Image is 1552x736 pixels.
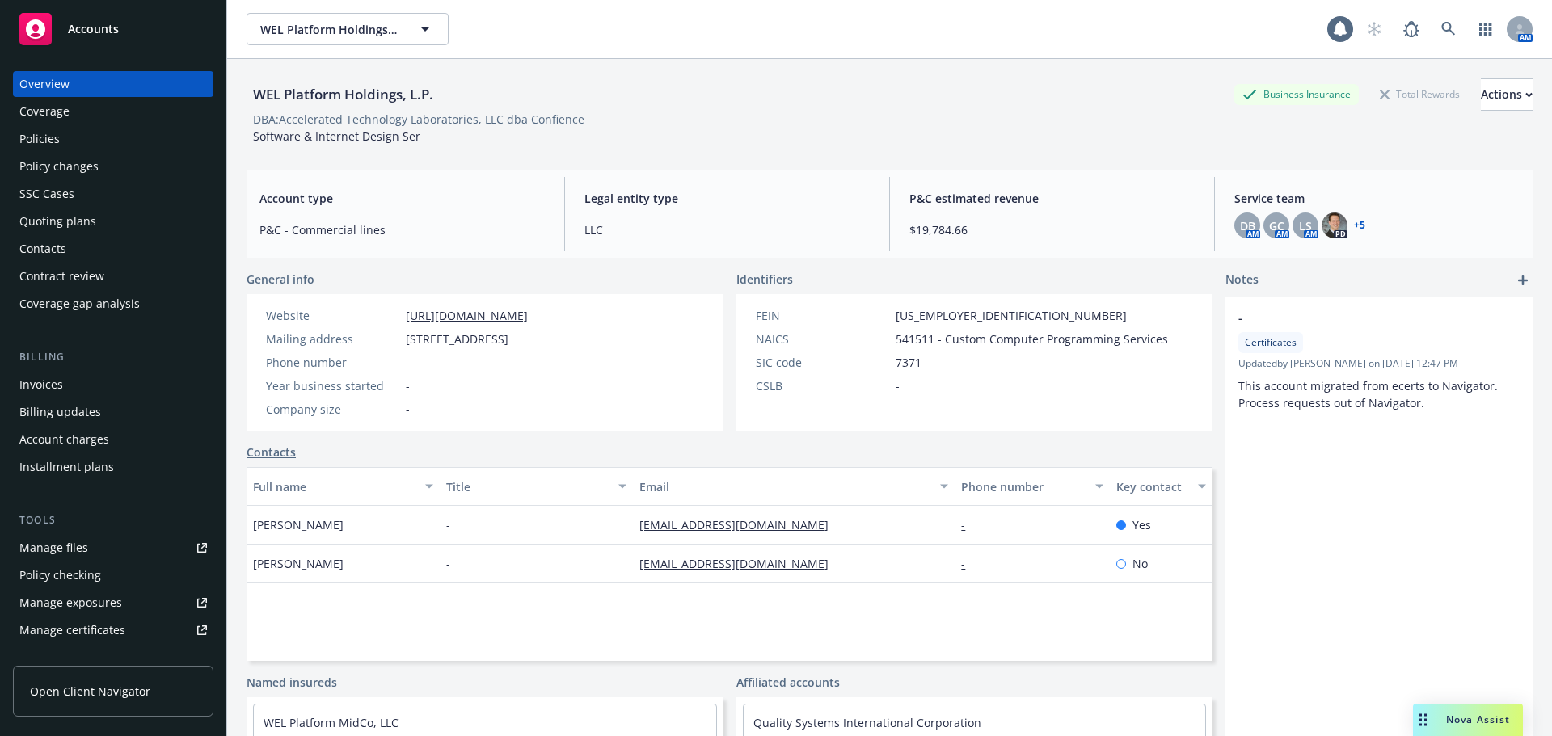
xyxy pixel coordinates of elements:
[13,181,213,207] a: SSC Cases
[1225,271,1259,290] span: Notes
[13,645,213,671] a: Manage claims
[266,354,399,371] div: Phone number
[13,236,213,262] a: Contacts
[736,271,793,288] span: Identifiers
[1470,13,1502,45] a: Switch app
[247,444,296,461] a: Contacts
[13,590,213,616] span: Manage exposures
[753,715,981,730] a: Quality Systems International Corporation
[247,84,440,105] div: WEL Platform Holdings, L.P.
[1395,13,1428,45] a: Report a Bug
[253,478,415,495] div: Full name
[1238,356,1520,371] span: Updated by [PERSON_NAME] on [DATE] 12:47 PM
[1299,217,1312,234] span: LS
[1481,78,1533,111] button: Actions
[406,330,508,347] span: [STREET_ADDRESS]
[633,467,955,506] button: Email
[406,354,410,371] span: -
[896,377,900,394] span: -
[1413,704,1523,736] button: Nova Assist
[955,467,1109,506] button: Phone number
[1110,467,1212,506] button: Key contact
[1132,555,1148,572] span: No
[19,126,60,152] div: Policies
[19,263,104,289] div: Contract review
[13,263,213,289] a: Contract review
[584,190,870,207] span: Legal entity type
[13,349,213,365] div: Billing
[440,467,633,506] button: Title
[19,154,99,179] div: Policy changes
[446,555,450,572] span: -
[19,645,101,671] div: Manage claims
[961,517,978,532] a: -
[896,330,1168,347] span: 541511 - Custom Computer Programming Services
[639,478,930,495] div: Email
[19,236,66,262] div: Contacts
[756,330,889,347] div: NAICS
[406,377,410,394] span: -
[736,674,840,691] a: Affiliated accounts
[1372,84,1468,104] div: Total Rewards
[19,372,63,397] div: Invoices
[266,307,399,324] div: Website
[639,556,841,571] a: [EMAIL_ADDRESS][DOMAIN_NAME]
[1358,13,1390,45] a: Start snowing
[247,467,440,506] button: Full name
[1240,217,1255,234] span: DB
[13,291,213,317] a: Coverage gap analysis
[30,683,150,700] span: Open Client Navigator
[13,126,213,152] a: Policies
[13,399,213,425] a: Billing updates
[1245,335,1297,350] span: Certificates
[13,512,213,528] div: Tools
[13,454,213,480] a: Installment plans
[266,377,399,394] div: Year business started
[19,181,74,207] div: SSC Cases
[247,13,449,45] button: WEL Platform Holdings, L.P.
[909,221,1195,238] span: $19,784.66
[13,427,213,452] a: Account charges
[406,401,410,418] span: -
[756,377,889,394] div: CSLB
[1225,297,1533,424] div: -CertificatesUpdatedby [PERSON_NAME] on [DATE] 12:47 PMThis account migrated from ecerts to Navig...
[1322,212,1347,238] img: photo
[13,617,213,643] a: Manage certificates
[19,590,122,616] div: Manage exposures
[446,478,609,495] div: Title
[253,516,344,533] span: [PERSON_NAME]
[253,555,344,572] span: [PERSON_NAME]
[1446,713,1510,726] span: Nova Assist
[13,562,213,588] a: Policy checking
[13,6,213,52] a: Accounts
[446,516,450,533] span: -
[19,71,70,97] div: Overview
[406,308,528,323] a: [URL][DOMAIN_NAME]
[253,128,420,144] span: Software & Internet Design Ser
[1432,13,1465,45] a: Search
[259,221,545,238] span: P&C - Commercial lines
[247,674,337,691] a: Named insureds
[68,23,119,36] span: Accounts
[13,99,213,124] a: Coverage
[756,354,889,371] div: SIC code
[584,221,870,238] span: LLC
[19,454,114,480] div: Installment plans
[1238,378,1501,410] span: This account migrated from ecerts to Navigator. Process requests out of Navigator.
[896,354,921,371] span: 7371
[253,111,584,128] div: DBA: Accelerated Technology Laboratories, LLC dba Confience
[639,517,841,532] a: [EMAIL_ADDRESS][DOMAIN_NAME]
[13,71,213,97] a: Overview
[19,208,96,234] div: Quoting plans
[1354,221,1365,230] a: +5
[19,291,140,317] div: Coverage gap analysis
[19,535,88,561] div: Manage files
[13,372,213,397] a: Invoices
[896,307,1127,324] span: [US_EMPLOYER_IDENTIFICATION_NUMBER]
[1234,84,1359,104] div: Business Insurance
[259,190,545,207] span: Account type
[909,190,1195,207] span: P&C estimated revenue
[1481,79,1533,110] div: Actions
[961,478,1085,495] div: Phone number
[13,154,213,179] a: Policy changes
